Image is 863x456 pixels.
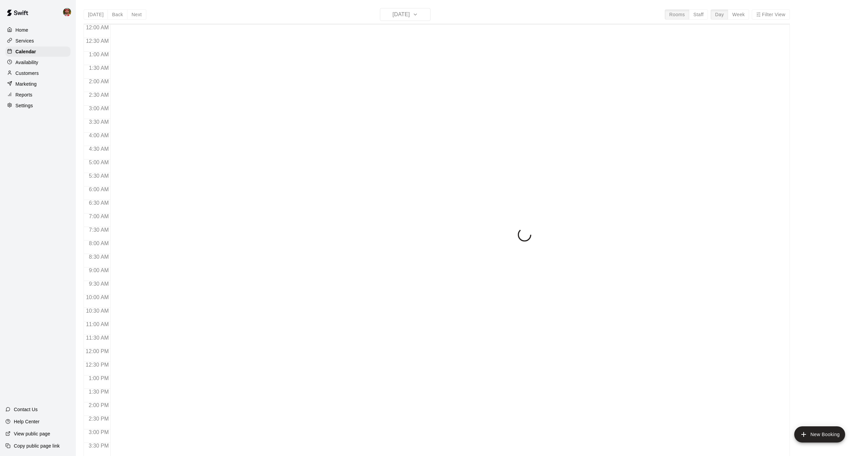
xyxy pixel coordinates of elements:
span: 7:30 AM [87,227,111,233]
p: View public page [14,430,50,437]
span: 8:30 AM [87,254,111,260]
a: Marketing [5,79,70,89]
a: Reports [5,90,70,100]
span: 6:00 AM [87,187,111,192]
span: 12:00 PM [84,348,110,354]
p: Reports [16,91,32,98]
span: 6:30 AM [87,200,111,206]
span: 2:30 PM [87,416,111,422]
span: 10:00 AM [84,294,111,300]
p: Settings [16,102,33,109]
span: 5:00 AM [87,160,111,165]
p: Marketing [16,81,37,87]
span: 1:30 PM [87,389,111,395]
span: 2:00 AM [87,79,111,84]
p: Availability [16,59,38,66]
span: 1:30 AM [87,65,111,71]
span: 8:00 AM [87,240,111,246]
p: Calendar [16,48,36,55]
span: 2:30 AM [87,92,111,98]
button: add [794,426,845,443]
span: 3:00 PM [87,429,111,435]
span: 5:30 AM [87,173,111,179]
span: 2:00 PM [87,402,111,408]
span: 10:30 AM [84,308,111,314]
span: 1:00 AM [87,52,111,57]
span: 4:00 AM [87,133,111,138]
span: 11:00 AM [84,321,111,327]
p: Copy public page link [14,443,60,449]
span: 3:00 AM [87,106,111,111]
a: Settings [5,101,70,111]
a: Services [5,36,70,46]
p: Contact Us [14,406,38,413]
span: 3:30 PM [87,443,111,449]
a: Customers [5,68,70,78]
span: 12:00 AM [84,25,111,30]
div: Bryan Farrington [62,5,76,19]
span: 12:30 AM [84,38,111,44]
p: Home [16,27,28,33]
span: 12:30 PM [84,362,110,368]
p: Help Center [14,418,39,425]
a: Availability [5,57,70,67]
span: 4:30 AM [87,146,111,152]
p: Customers [16,70,39,77]
span: 9:30 AM [87,281,111,287]
span: 1:00 PM [87,375,111,381]
p: Services [16,37,34,44]
span: 3:30 AM [87,119,111,125]
span: 7:00 AM [87,213,111,219]
a: Calendar [5,47,70,57]
span: 9:00 AM [87,267,111,273]
img: Bryan Farrington [63,8,71,16]
a: Home [5,25,70,35]
span: 11:30 AM [84,335,111,341]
